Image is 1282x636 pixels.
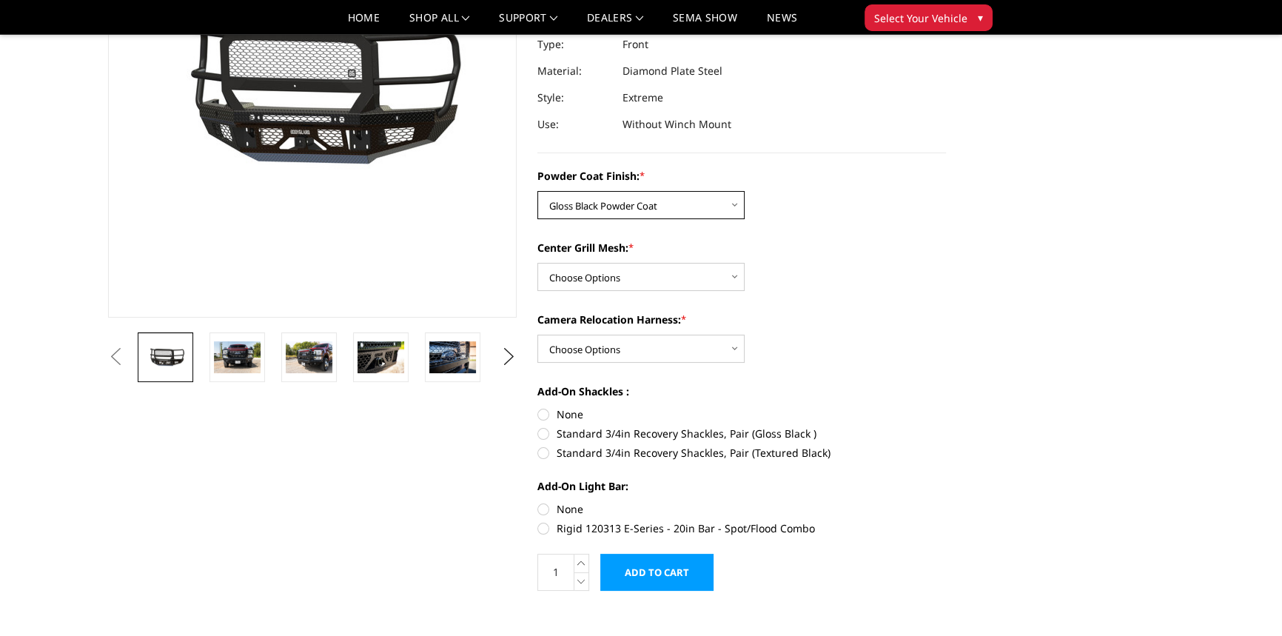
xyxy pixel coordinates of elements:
button: Previous [104,346,127,368]
img: 2023-2026 Ford F250-350 - FT Series - Extreme Front Bumper [358,341,404,372]
label: Add-On Light Bar: [537,478,946,494]
a: Home [348,13,380,34]
a: Dealers [587,13,643,34]
label: Rigid 120313 E-Series - 20in Bar - Spot/Flood Combo [537,520,946,536]
span: Select Your Vehicle [874,10,967,26]
dt: Type: [537,31,611,58]
dt: Material: [537,58,611,84]
label: Powder Coat Finish: [537,168,946,184]
a: shop all [409,13,469,34]
dd: Extreme [622,84,663,111]
img: 2023-2026 Ford F250-350 - FT Series - Extreme Front Bumper [214,341,261,372]
input: Add to Cart [600,554,714,591]
label: Standard 3/4in Recovery Shackles, Pair (Gloss Black ) [537,426,946,441]
a: SEMA Show [673,13,737,34]
button: Select Your Vehicle [865,4,993,31]
span: ▾ [978,10,983,25]
label: None [537,406,946,422]
dd: Front [622,31,648,58]
label: Center Grill Mesh: [537,240,946,255]
label: Standard 3/4in Recovery Shackles, Pair (Textured Black) [537,445,946,461]
label: None [537,501,946,517]
a: Support [499,13,557,34]
dt: Style: [537,84,611,111]
dd: Without Winch Mount [622,111,731,138]
img: 2023-2026 Ford F250-350 - FT Series - Extreme Front Bumper [286,341,332,372]
a: News [767,13,797,34]
button: Next [498,346,520,368]
label: Add-On Shackles : [537,384,946,399]
dt: Use: [537,111,611,138]
img: 2023-2026 Ford F250-350 - FT Series - Extreme Front Bumper [429,341,476,372]
dd: Diamond Plate Steel [622,58,722,84]
label: Camera Relocation Harness: [537,312,946,327]
iframe: Chat Widget [1208,565,1282,636]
